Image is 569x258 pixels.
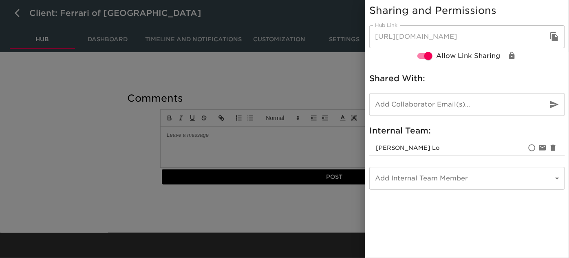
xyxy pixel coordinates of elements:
div: Remove kevin.lo@roadster.com [548,142,558,153]
div: ​ [369,167,565,190]
span: Allow Link Sharing [436,51,500,61]
span: kevin.lo@roadster.com [376,145,440,151]
div: Disable notifications for kevin.lo@roadster.com [537,142,548,153]
div: Set as primay account owner [527,142,537,153]
h5: Sharing and Permissions [369,4,565,17]
h6: Internal Team: [369,124,565,137]
div: Change View/Edit Permissions for Link Share [507,50,517,61]
h6: Shared With: [369,72,565,85]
